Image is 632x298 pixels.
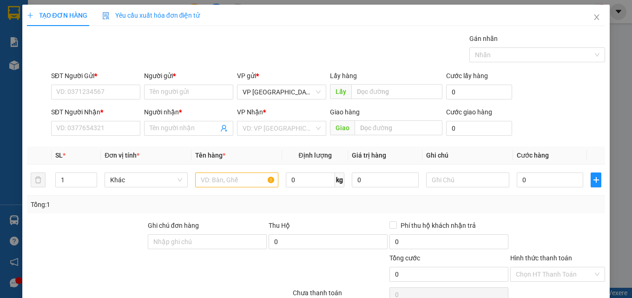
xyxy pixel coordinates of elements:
[27,12,33,19] span: plus
[102,12,110,20] img: icon
[330,84,351,99] span: Lấy
[269,222,290,229] span: Thu Hộ
[422,146,513,165] th: Ghi chú
[469,35,498,42] label: Gán nhãn
[446,121,512,136] input: Cước giao hàng
[110,173,182,187] span: Khác
[144,71,233,81] div: Người gửi
[591,176,601,184] span: plus
[584,5,610,31] button: Close
[330,108,360,116] span: Giao hàng
[102,12,200,19] span: Yêu cầu xuất hóa đơn điện tử
[31,172,46,187] button: delete
[351,84,442,99] input: Dọc đường
[446,108,492,116] label: Cước giao hàng
[446,85,512,99] input: Cước lấy hàng
[51,71,140,81] div: SĐT Người Gửi
[55,152,63,159] span: SL
[144,107,233,117] div: Người nhận
[243,85,321,99] span: VP Nha Trang xe Limousine
[330,120,355,135] span: Giao
[593,13,600,21] span: close
[330,72,357,79] span: Lấy hàng
[446,72,488,79] label: Cước lấy hàng
[510,254,572,262] label: Hình thức thanh toán
[352,172,419,187] input: 0
[195,152,225,159] span: Tên hàng
[237,71,326,81] div: VP gửi
[352,152,386,159] span: Giá trị hàng
[237,108,263,116] span: VP Nhận
[31,199,245,210] div: Tổng: 1
[105,152,139,159] span: Đơn vị tính
[397,220,480,231] span: Phí thu hộ khách nhận trả
[148,222,199,229] label: Ghi chú đơn hàng
[27,12,87,19] span: TẠO ĐƠN HÀNG
[220,125,228,132] span: user-add
[335,172,344,187] span: kg
[426,172,509,187] input: Ghi Chú
[299,152,332,159] span: Định lượng
[389,254,420,262] span: Tổng cước
[517,152,549,159] span: Cước hàng
[195,172,278,187] input: VD: Bàn, Ghế
[51,107,140,117] div: SĐT Người Nhận
[355,120,442,135] input: Dọc đường
[591,172,601,187] button: plus
[148,234,267,249] input: Ghi chú đơn hàng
